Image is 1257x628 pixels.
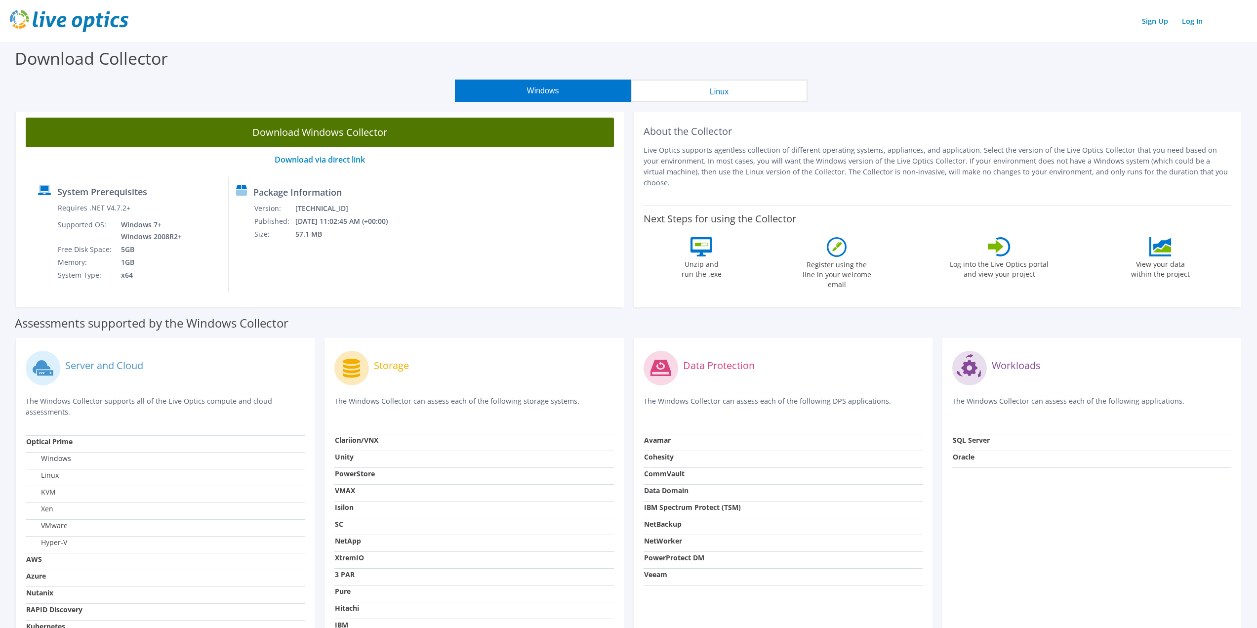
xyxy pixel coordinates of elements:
[26,554,42,564] strong: AWS
[644,486,689,495] strong: Data Domain
[26,605,82,614] strong: RAPID Discovery
[335,435,378,445] strong: Clariion/VNX
[15,318,288,328] label: Assessments supported by the Windows Collector
[644,502,741,512] strong: IBM Spectrum Protect (TSM)
[26,454,71,463] label: Windows
[114,256,184,269] td: 1GB
[295,215,401,228] td: [DATE] 11:02:45 AM (+00:00)
[15,47,168,70] label: Download Collector
[644,145,1232,188] p: Live Optics supports agentless collection of different operating systems, appliances, and applica...
[26,538,67,547] label: Hyper-V
[374,361,409,371] label: Storage
[335,603,359,613] strong: Hitachi
[10,10,128,32] img: live_optics_svg.svg
[26,487,56,497] label: KVM
[644,213,796,225] label: Next Steps for using the Collector
[644,452,674,461] strong: Cohesity
[679,256,724,279] label: Unzip and run the .exe
[254,228,295,241] td: Size:
[26,521,68,531] label: VMware
[949,256,1049,279] label: Log into the Live Optics portal and view your project
[953,452,974,461] strong: Oracle
[644,570,667,579] strong: Veeam
[295,202,401,215] td: [TECHNICAL_ID]
[275,154,365,165] a: Download via direct link
[26,118,614,147] a: Download Windows Collector
[335,553,364,562] strong: XtremIO
[26,396,305,418] p: The Windows Collector supports all of the Live Optics compute and cloud assessments.
[114,269,184,282] td: x64
[992,361,1041,371] label: Workloads
[953,435,990,445] strong: SQL Server
[335,502,354,512] strong: Isilon
[26,437,73,446] strong: Optical Prime
[644,553,704,562] strong: PowerProtect DM
[1137,14,1173,28] a: Sign Up
[644,126,1232,137] h2: About the Collector
[26,588,53,597] strong: Nutanix
[57,269,114,282] td: System Type:
[254,215,295,228] td: Published:
[26,470,59,480] label: Linux
[334,396,613,416] p: The Windows Collector can assess each of the following storage systems.
[335,469,375,478] strong: PowerStore
[644,396,923,416] p: The Windows Collector can assess each of the following DPS applications.
[335,452,354,461] strong: Unity
[335,570,355,579] strong: 3 PAR
[644,469,685,478] strong: CommVault
[114,218,184,243] td: Windows 7+ Windows 2008R2+
[644,519,682,529] strong: NetBackup
[65,361,143,371] label: Server and Cloud
[644,536,682,545] strong: NetWorker
[26,571,46,581] strong: Azure
[254,202,295,215] td: Version:
[335,586,351,596] strong: Pure
[335,519,343,529] strong: SC
[253,187,342,197] label: Package Information
[952,396,1231,416] p: The Windows Collector can assess each of the following applications.
[631,80,808,102] button: Linux
[335,536,361,545] strong: NetApp
[114,243,184,256] td: 5GB
[800,257,874,290] label: Register using the line in your welcome email
[335,486,355,495] strong: VMAX
[295,228,401,241] td: 57.1 MB
[1177,14,1208,28] a: Log In
[57,218,114,243] td: Supported OS:
[57,256,114,269] td: Memory:
[683,361,755,371] label: Data Protection
[1125,256,1196,279] label: View your data within the project
[26,504,53,514] label: Xen
[57,187,147,197] label: System Prerequisites
[455,80,631,102] button: Windows
[57,243,114,256] td: Free Disk Space:
[644,435,671,445] strong: Avamar
[58,203,130,213] label: Requires .NET V4.7.2+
